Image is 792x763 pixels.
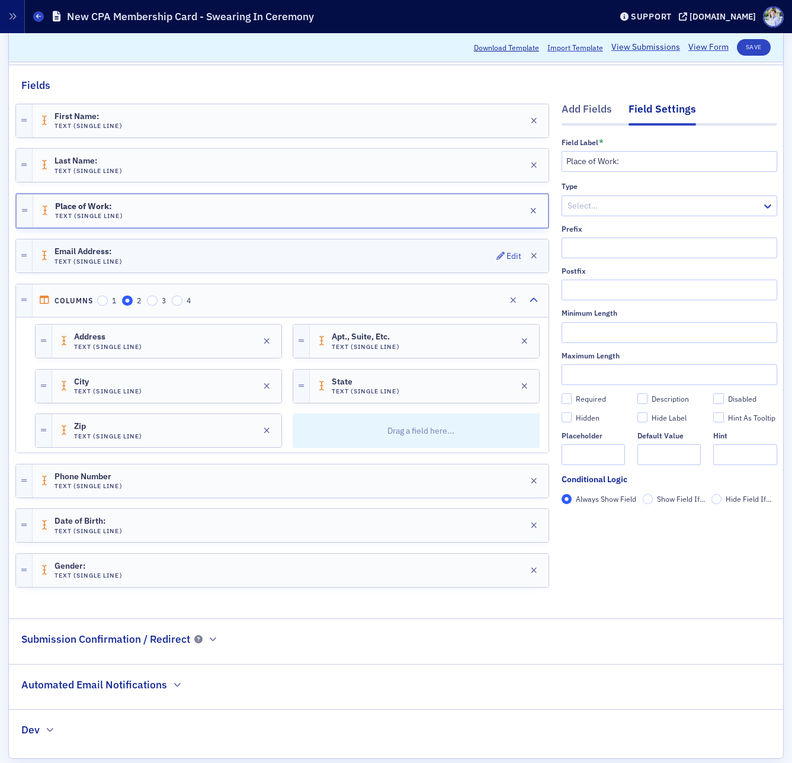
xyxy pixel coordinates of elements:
div: Field Label [562,138,598,147]
button: Edit [496,248,522,264]
div: Maximum Length [562,351,620,360]
div: Description [652,394,689,404]
h2: Dev [21,722,40,738]
h4: Text (Single Line) [54,527,123,535]
span: Hide Field If... [726,494,771,504]
div: Conditional Logic [562,473,627,486]
span: Import Template [547,42,603,53]
span: Place of Work: [55,202,121,211]
abbr: This field is required [599,138,604,146]
button: Save [737,39,771,56]
span: First Name: [54,112,121,121]
h4: Text (Single Line) [332,387,400,395]
div: Type [562,182,578,191]
h2: Automated Email Notifications [21,677,167,693]
span: Zip [74,422,140,431]
a: View Submissions [611,41,680,54]
h4: Text (Single Line) [74,387,142,395]
div: Postfix [562,267,586,275]
span: 2 [137,296,141,305]
span: 4 [187,296,191,305]
input: 4 [172,296,182,306]
a: View Form [688,41,729,54]
h4: Text (Single Line) [74,343,142,351]
div: Default Value [637,431,684,440]
span: State [332,377,398,387]
input: Hide Label [637,412,648,423]
div: Disabled [728,394,756,404]
div: Hide Label [652,413,687,423]
h4: Text (Single Line) [55,212,123,220]
span: 3 [162,296,166,305]
input: Disabled [713,393,724,404]
h4: Text (Single Line) [54,167,123,175]
div: Prefix [562,225,582,233]
h4: Text (Single Line) [54,122,123,130]
div: [DOMAIN_NAME] [690,11,756,22]
input: 3 [147,296,158,306]
div: Hint [713,431,727,440]
div: Minimum Length [562,309,617,318]
h2: Submission Confirmation / Redirect [21,631,190,647]
input: Hint As Tooltip [713,412,724,423]
div: Placeholder [562,431,602,440]
div: Field Settings [629,101,696,125]
span: 1 [112,296,116,305]
h4: Text (Single Line) [54,482,123,490]
div: Hint As Tooltip [728,413,775,423]
input: Show Field If... [643,494,653,505]
div: Add Fields [562,101,612,123]
h4: Text (Single Line) [54,258,123,265]
h4: Text (Single Line) [332,343,400,351]
input: Hide Field If... [711,494,722,505]
h1: New CPA Membership Card - Swearing In Ceremony [67,9,314,24]
span: Show Field If... [657,494,705,504]
span: Address [74,332,140,342]
span: Gender: [54,562,121,571]
p: Drag a field here... [297,413,546,448]
input: 2 [122,296,133,306]
button: Download Template [474,42,539,53]
div: Hidden [576,413,599,423]
span: Email Address: [54,247,121,257]
span: Last Name: [54,156,121,166]
div: Edit [506,253,521,259]
input: Hidden [562,412,572,423]
input: Always Show Field [562,494,572,505]
h4: Columns [54,296,94,305]
h4: Text (Single Line) [54,572,123,579]
span: Date of Birth: [54,517,121,526]
h2: Fields [21,78,50,93]
span: Profile [763,7,784,27]
button: [DOMAIN_NAME] [679,12,760,21]
span: Always Show Field [576,494,636,504]
div: Support [631,11,672,22]
input: Description [637,393,648,404]
span: Phone Number [54,472,121,482]
span: City [74,377,140,387]
h4: Text (Single Line) [74,432,142,440]
input: 1 [97,296,108,306]
span: Apt., Suite, Etc. [332,332,398,342]
div: Required [576,394,606,404]
input: Required [562,393,572,404]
